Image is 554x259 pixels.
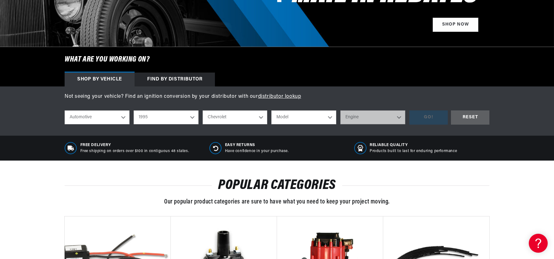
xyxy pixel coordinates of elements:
span: RELIABLE QUALITY [370,143,457,148]
p: Have confidence in your purchase. [225,149,289,154]
a: Shop Now [433,18,478,32]
select: Year [134,110,199,124]
p: Products built to last for enduring performance [370,149,457,154]
span: Our popular product categories are sure to have what you need to keep your project moving. [164,199,390,205]
a: distributor lookup [258,94,301,99]
div: Shop by vehicle [65,73,135,86]
h6: What are you working on? [49,47,505,72]
select: Ride Type [65,110,130,124]
p: Free shipping on orders over $100 in contiguous 48 states. [80,149,189,154]
span: Free Delivery [80,143,189,148]
span: Easy Returns [225,143,289,148]
div: RESET [451,110,489,125]
select: Make [203,110,268,124]
select: Model [271,110,336,124]
h2: POPULAR CATEGORIES [65,180,489,191]
p: Not seeing your vehicle? Find an ignition conversion by your distributor with our [65,93,489,101]
div: Find by Distributor [135,73,215,86]
select: Engine [340,110,405,124]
